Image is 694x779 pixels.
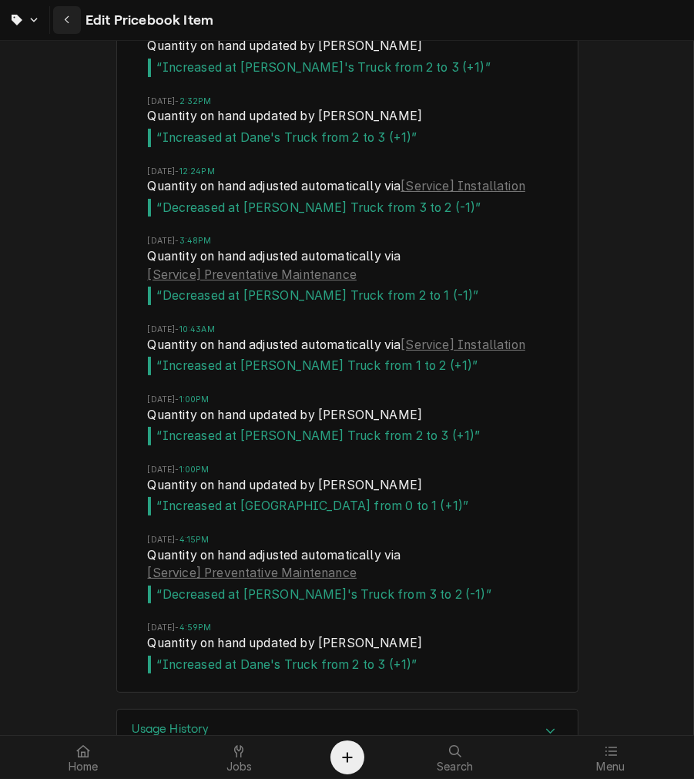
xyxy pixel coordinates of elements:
em: 1:00PM [179,395,210,405]
em: 10:43AM [179,324,215,334]
em: 12:24PM [179,166,215,176]
a: [Service] Installation [401,177,525,196]
span: Event String [148,177,547,199]
em: 3:48PM [179,236,212,246]
span: Event String [148,107,547,129]
span: Event String [148,476,547,498]
div: Accordion Header [117,710,578,753]
span: Timestamp [148,622,547,634]
li: Event [148,464,547,534]
span: Event Message [148,59,547,77]
span: Event Message [148,586,547,604]
span: Menu [597,761,625,773]
span: Home [69,761,99,773]
span: Event Message [148,656,547,674]
li: Event [148,235,547,324]
li: Event [148,166,547,236]
li: Event [148,394,547,464]
span: Event Message [148,497,547,515]
button: Create Object [330,740,364,774]
li: Event [148,96,547,166]
em: 1:00PM [179,465,210,475]
li: Event [148,324,547,394]
button: Navigate back [53,6,81,34]
a: Menu [534,739,688,776]
span: Event String [148,634,547,656]
span: Event Message [148,287,547,305]
a: [Service] Installation [401,336,525,354]
em: 4:59PM [179,623,212,633]
span: Event String [148,336,547,358]
span: Timestamp [148,96,547,108]
a: Home [6,739,160,776]
span: Timestamp [148,394,547,406]
span: Event Message [148,199,547,217]
span: Event Message [148,129,547,147]
span: Timestamp [148,235,547,247]
h3: Usage History [132,722,210,737]
li: Event [148,25,547,96]
span: Timestamp [148,166,547,178]
li: Event [148,534,547,623]
a: Search [378,739,532,776]
a: Jobs [162,739,316,776]
em: 4:15PM [179,535,210,545]
span: Timestamp [148,324,547,336]
span: Event String [148,406,547,428]
span: Search [437,761,473,773]
a: [Service] Preventative Maintenance [148,564,357,583]
span: Event String [148,247,547,287]
em: 2:32PM [179,96,212,106]
a: Go to Parts & Materials [3,6,46,34]
span: Event String [148,546,547,586]
div: Usage History [116,709,578,754]
span: Edit Pricebook Item [81,10,213,31]
span: Event Message [148,427,547,445]
span: Event Message [148,357,547,375]
button: Accordion Details Expand Trigger [117,710,578,753]
span: Timestamp [148,534,547,546]
span: Jobs [226,761,253,773]
a: [Service] Preventative Maintenance [148,266,357,284]
span: Timestamp [148,464,547,476]
li: Event [148,622,547,692]
span: Event String [148,37,547,59]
